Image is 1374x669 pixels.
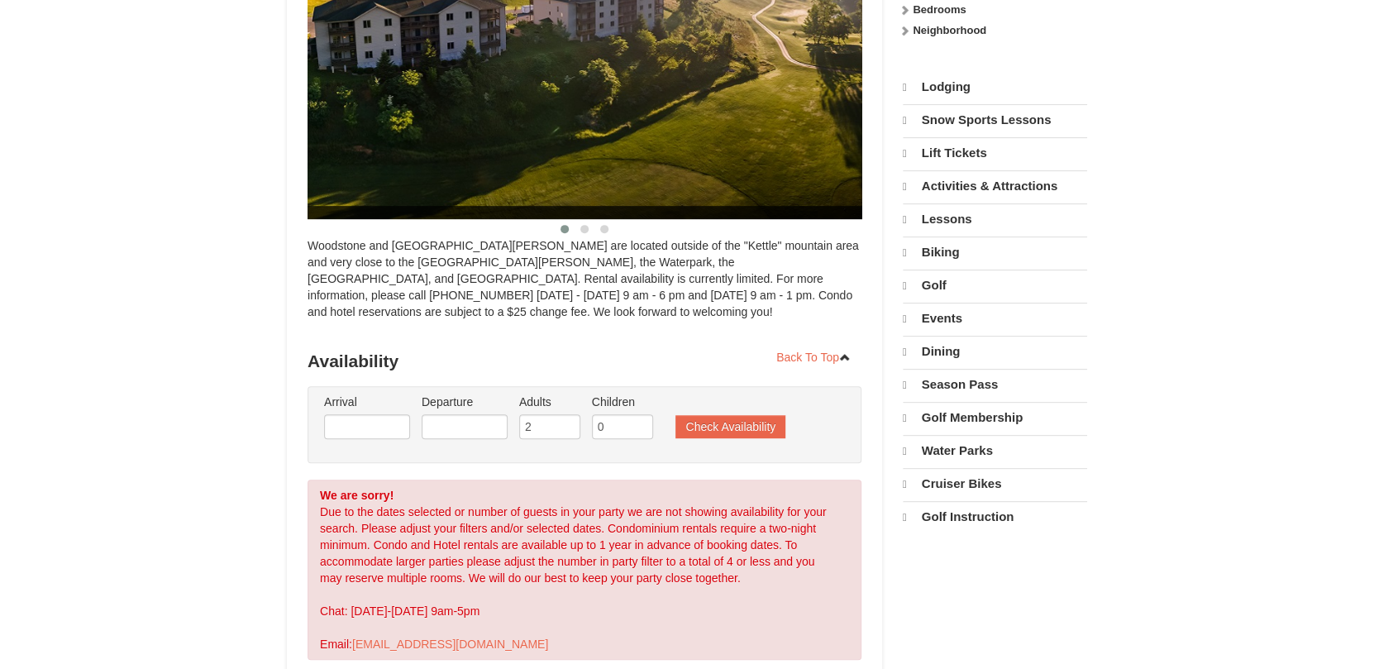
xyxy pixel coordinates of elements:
[903,369,1087,400] a: Season Pass
[903,237,1087,268] a: Biking
[320,489,394,502] strong: We are sorry!
[903,468,1087,499] a: Cruiser Bikes
[308,237,861,337] div: Woodstone and [GEOGRAPHIC_DATA][PERSON_NAME] are located outside of the "Kettle" mountain area an...
[766,345,861,370] a: Back To Top
[903,170,1087,202] a: Activities & Attractions
[903,435,1087,466] a: Water Parks
[903,270,1087,301] a: Golf
[903,336,1087,367] a: Dining
[352,638,548,651] a: [EMAIL_ADDRESS][DOMAIN_NAME]
[903,501,1087,533] a: Golf Instruction
[913,24,986,36] strong: Neighborhood
[903,104,1087,136] a: Snow Sports Lessons
[903,402,1087,433] a: Golf Membership
[913,3,966,16] strong: Bedrooms
[675,415,785,438] button: Check Availability
[308,345,861,378] h3: Availability
[903,137,1087,169] a: Lift Tickets
[592,394,653,410] label: Children
[903,303,1087,334] a: Events
[422,394,508,410] label: Departure
[324,394,410,410] label: Arrival
[903,203,1087,235] a: Lessons
[903,72,1087,103] a: Lodging
[519,394,580,410] label: Adults
[308,480,861,660] div: Due to the dates selected or number of guests in your party we are not showing availability for y...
